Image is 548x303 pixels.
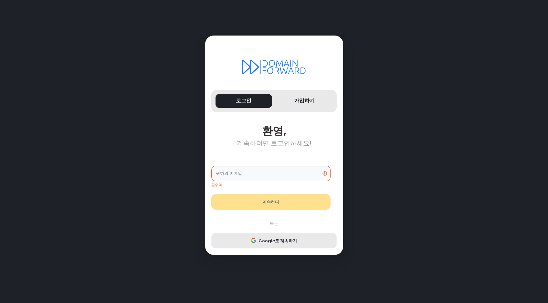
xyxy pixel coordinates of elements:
button: 로그인 [216,94,272,108]
font: 또는 [270,220,278,226]
font: Google로 계속하기 [258,238,297,244]
font: 필수의 [211,182,222,187]
font: 환영, [262,124,286,138]
button: Google로 계속하기 [211,233,337,248]
font: 로그인 [236,97,251,105]
font: 가입하기 [294,97,315,105]
font: 계속하려면 로그인하세요! [237,139,311,148]
button: 가입하기 [276,94,333,108]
